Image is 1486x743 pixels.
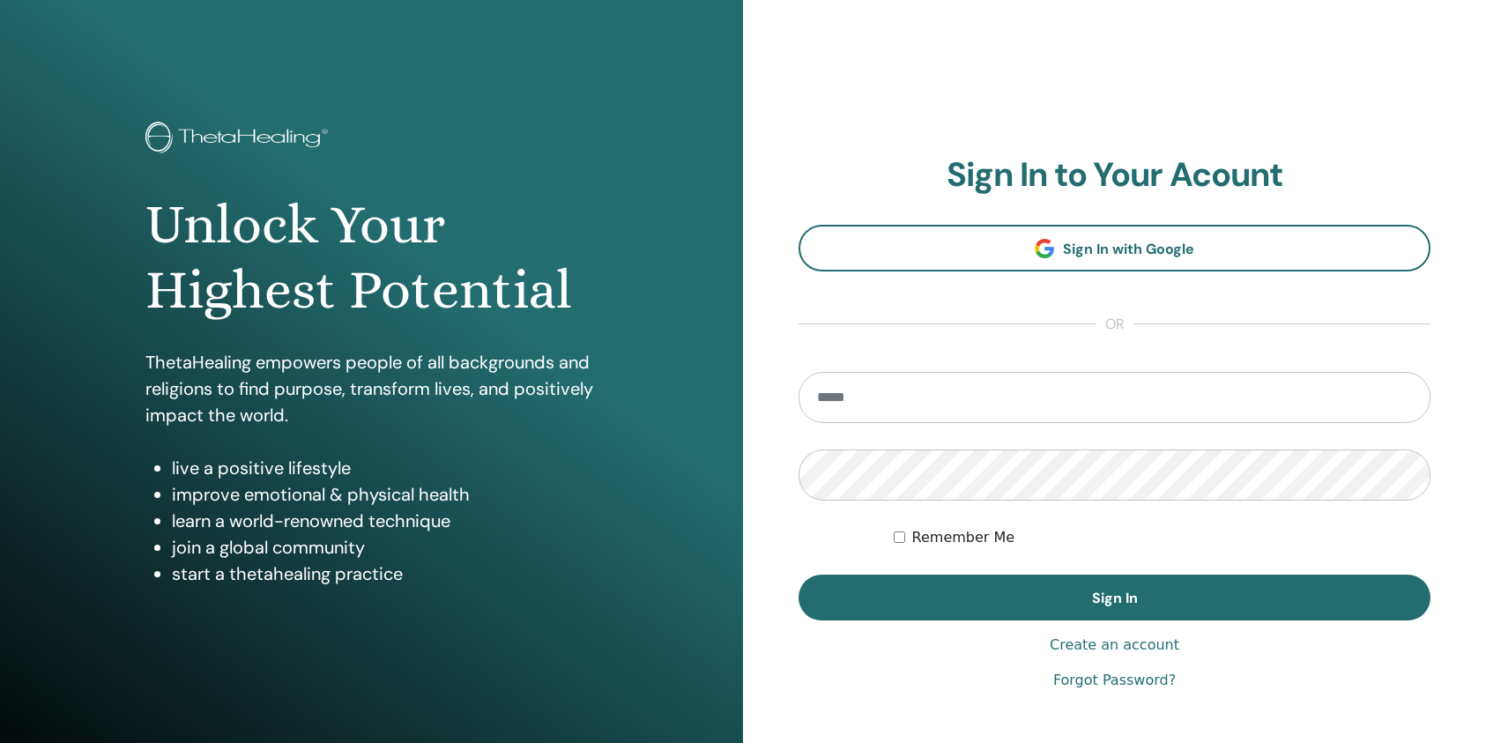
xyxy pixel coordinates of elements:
[1053,670,1176,691] a: Forgot Password?
[894,527,1430,548] div: Keep me authenticated indefinitely or until I manually logout
[1063,240,1194,258] span: Sign In with Google
[799,225,1430,271] a: Sign In with Google
[1050,635,1179,656] a: Create an account
[172,561,597,587] li: start a thetahealing practice
[1092,589,1138,607] span: Sign In
[145,192,597,323] h1: Unlock Your Highest Potential
[172,455,597,481] li: live a positive lifestyle
[172,534,597,561] li: join a global community
[799,155,1430,196] h2: Sign In to Your Acount
[1096,314,1133,335] span: or
[799,575,1430,620] button: Sign In
[912,527,1015,548] label: Remember Me
[145,349,597,428] p: ThetaHealing empowers people of all backgrounds and religions to find purpose, transform lives, a...
[172,481,597,508] li: improve emotional & physical health
[172,508,597,534] li: learn a world-renowned technique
